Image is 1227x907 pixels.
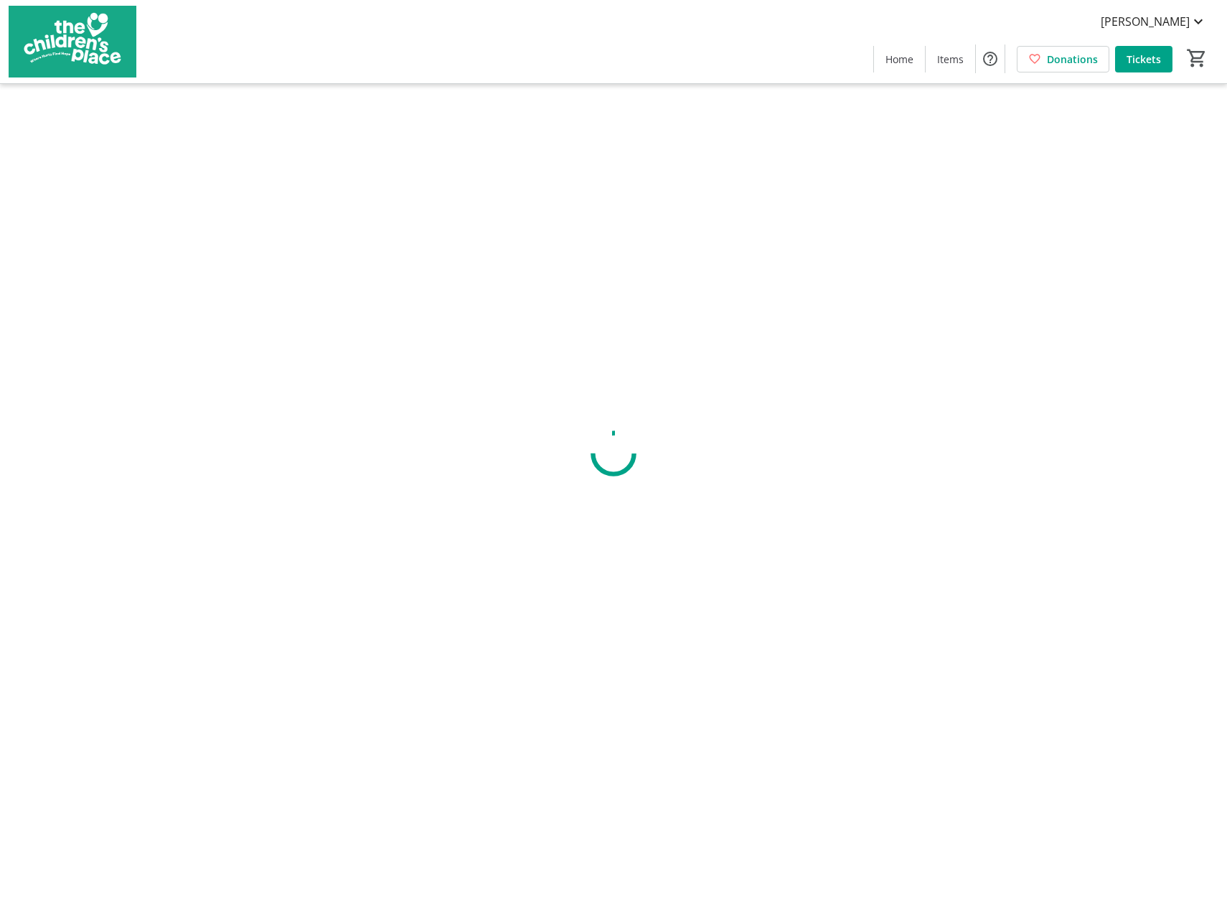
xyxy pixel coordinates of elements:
a: Donations [1017,46,1109,72]
img: The Children's Place's Logo [9,6,136,77]
button: Cart [1184,45,1210,71]
a: Home [874,46,925,72]
a: Items [926,46,975,72]
span: [PERSON_NAME] [1101,13,1190,30]
a: Tickets [1115,46,1172,72]
button: [PERSON_NAME] [1089,10,1218,33]
span: Items [937,52,964,67]
span: Tickets [1127,52,1161,67]
button: Help [976,44,1005,73]
span: Home [885,52,913,67]
span: Donations [1047,52,1098,67]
